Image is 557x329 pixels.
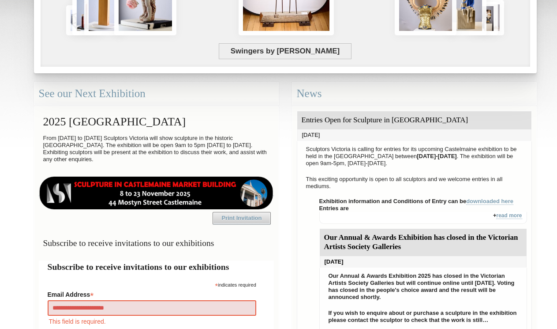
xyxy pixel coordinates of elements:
h3: Subscribe to receive invitations to our exhibitions [39,234,274,252]
a: read more [496,212,522,219]
div: See our Next Exhibition [34,82,279,106]
p: From [DATE] to [DATE] Sculptors Victoria will show sculpture in the historic [GEOGRAPHIC_DATA]. T... [39,132,274,165]
p: This exciting opportunity is open to all sculptors and we welcome entries in all mediums. [302,174,527,192]
a: downloaded here [466,198,513,205]
div: + [319,212,527,224]
div: News [292,82,537,106]
div: [DATE] [297,129,531,141]
span: Swingers by [PERSON_NAME] [219,43,351,59]
p: If you wish to enquire about or purchase a sculpture in the exhibition please contact the sculpto... [324,307,522,326]
h2: Subscribe to receive invitations to our exhibitions [48,261,265,273]
label: Email Address [48,288,256,299]
a: Print Invitation [213,212,271,224]
div: indicates required [48,280,256,288]
p: Sculptors Victoria is calling for entries for its upcoming Castelmaine exhibition to be held in t... [302,144,527,169]
p: Our Annual & Awards Exhibition 2025 has closed in the Victorian Artists Society Galleries but wil... [324,270,522,303]
div: This field is required. [48,317,256,326]
div: [DATE] [320,256,527,268]
div: Our Annual & Awards Exhibition has closed in the Victorian Artists Society Galleries [320,229,527,256]
strong: [DATE]-[DATE] [417,153,457,159]
div: Entries Open for Sculpture in [GEOGRAPHIC_DATA] [297,111,531,129]
h2: 2025 [GEOGRAPHIC_DATA] [39,111,274,132]
img: castlemaine-ldrbd25v2.png [39,177,274,209]
strong: Exhibition information and Conditions of Entry can be [319,198,514,205]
